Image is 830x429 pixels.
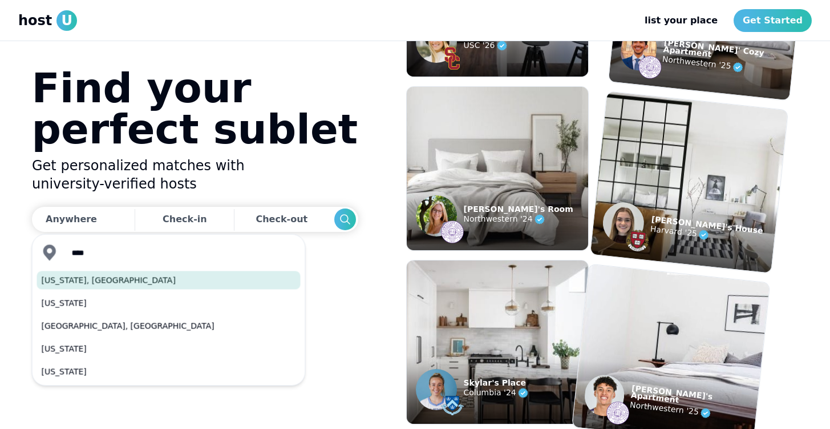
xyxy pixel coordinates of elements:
div: Anywhere [46,213,97,226]
p: [PERSON_NAME]'s Room [464,206,573,213]
img: example listing host [416,369,457,410]
span: U [56,10,77,31]
h1: Find your perfect sublet [32,67,358,150]
img: example listing host [441,394,464,417]
img: example listing host [625,228,650,253]
p: Northwestern '25 [629,398,756,425]
button: Anywhere [32,207,132,232]
p: Harvard '25 [649,222,762,247]
button: Search [334,209,355,230]
img: example listing host [619,27,658,72]
p: Northwestern '25 [661,53,792,80]
button: [US_STATE] [37,340,301,358]
a: list your place [635,9,727,32]
img: example listing host [416,22,457,63]
img: example listing host [416,195,457,236]
img: example listing host [441,47,464,70]
p: [PERSON_NAME]'s House [651,215,763,234]
button: [GEOGRAPHIC_DATA], [GEOGRAPHIC_DATA] [37,317,301,335]
div: Check-out [256,208,312,231]
button: [US_STATE] [37,294,301,312]
p: USC '26 [464,39,570,53]
nav: Main [635,9,812,32]
div: Dates trigger [32,207,358,232]
img: example listing [407,87,588,250]
h2: Get personalized matches with university-verified hosts [32,157,358,193]
button: [US_STATE] [37,363,301,381]
p: [PERSON_NAME]'s Apartment [630,384,758,411]
img: example listing host [605,400,630,426]
img: example listing [590,91,787,273]
img: example listing host [582,373,626,418]
p: Northwestern '24 [464,213,573,226]
a: hostU [18,10,77,31]
div: Check-in [163,208,207,231]
img: example listing host [601,201,646,246]
img: example listing [407,260,588,424]
p: Skylar's Place [464,379,530,386]
img: example listing host [637,55,662,80]
img: example listing host [441,220,464,243]
p: [PERSON_NAME]' Cozy Apartment [663,39,793,66]
a: Get Started [734,9,812,32]
p: Columbia '24 [464,386,530,400]
span: host [18,11,52,30]
button: [US_STATE], [GEOGRAPHIC_DATA] [37,271,301,290]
